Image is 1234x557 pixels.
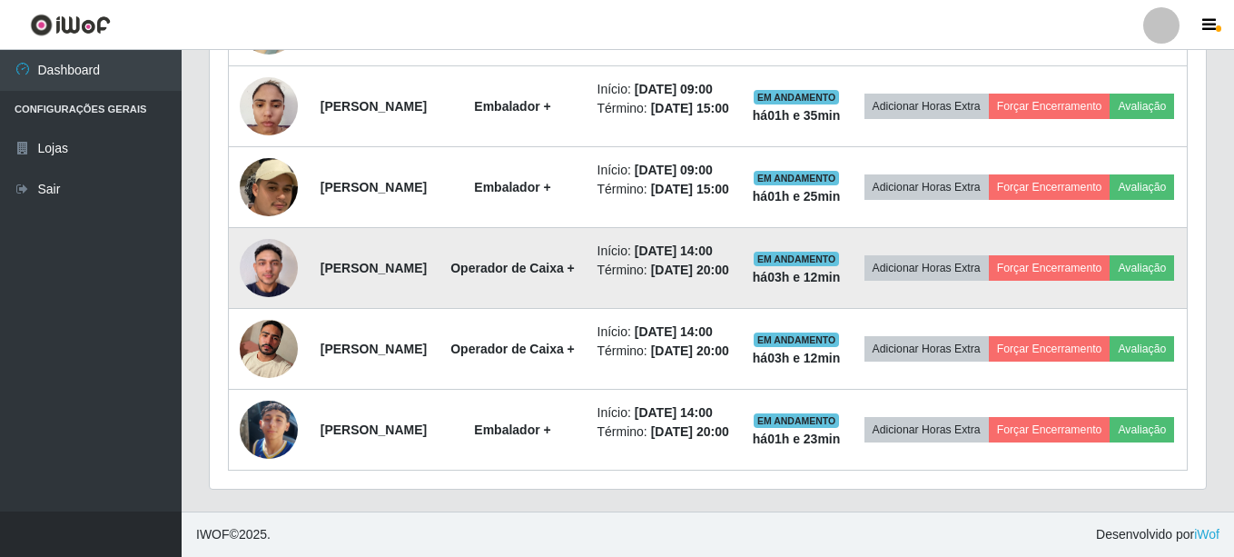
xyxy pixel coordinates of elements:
[754,171,840,185] span: EM ANDAMENTO
[321,342,427,356] strong: [PERSON_NAME]
[321,180,427,194] strong: [PERSON_NAME]
[597,99,731,118] li: Término:
[753,270,841,284] strong: há 03 h e 12 min
[597,261,731,280] li: Término:
[1110,336,1174,362] button: Avaliação
[864,417,989,443] button: Adicionar Horas Extra
[240,67,298,144] img: 1756119568313.jpeg
[597,80,731,99] li: Início:
[989,417,1111,443] button: Forçar Encerramento
[474,423,550,437] strong: Embalador +
[597,242,731,261] li: Início:
[754,413,840,428] span: EM ANDAMENTO
[240,310,298,387] img: 1759060637585.jpeg
[989,336,1111,362] button: Forçar Encerramento
[474,180,550,194] strong: Embalador +
[450,261,575,275] strong: Operador de Caixa +
[321,423,427,437] strong: [PERSON_NAME]
[635,163,713,177] time: [DATE] 09:00
[1110,255,1174,281] button: Avaliação
[753,351,841,365] strong: há 03 h e 12 min
[474,99,550,114] strong: Embalador +
[1110,417,1174,443] button: Avaliação
[989,174,1111,200] button: Forçar Encerramento
[321,99,427,114] strong: [PERSON_NAME]
[651,182,729,196] time: [DATE] 15:00
[651,343,729,358] time: [DATE] 20:00
[240,229,298,306] img: 1754834692100.jpeg
[864,174,989,200] button: Adicionar Horas Extra
[864,336,989,362] button: Adicionar Horas Extra
[1194,527,1219,542] a: iWof
[597,423,731,442] li: Término:
[196,525,271,544] span: © 2025 .
[450,342,575,356] strong: Operador de Caixa +
[651,424,729,439] time: [DATE] 20:00
[753,432,841,446] strong: há 01 h e 23 min
[635,82,713,96] time: [DATE] 09:00
[753,108,841,123] strong: há 01 h e 35 min
[1110,174,1174,200] button: Avaliação
[597,161,731,180] li: Início:
[754,333,840,347] span: EM ANDAMENTO
[635,324,713,339] time: [DATE] 14:00
[635,405,713,420] time: [DATE] 14:00
[989,94,1111,119] button: Forçar Encerramento
[597,323,731,342] li: Início:
[240,378,298,482] img: 1756230047876.jpeg
[597,403,731,423] li: Início:
[635,244,713,258] time: [DATE] 14:00
[989,255,1111,281] button: Forçar Encerramento
[1110,94,1174,119] button: Avaliação
[30,14,111,36] img: CoreUI Logo
[321,261,427,275] strong: [PERSON_NAME]
[1096,525,1219,544] span: Desenvolvido por
[864,255,989,281] button: Adicionar Horas Extra
[754,252,840,266] span: EM ANDAMENTO
[864,94,989,119] button: Adicionar Horas Extra
[651,263,729,277] time: [DATE] 20:00
[754,90,840,104] span: EM ANDAMENTO
[753,189,841,204] strong: há 01 h e 25 min
[196,527,230,542] span: IWOF
[597,180,731,199] li: Término:
[240,112,298,263] img: 1757989657538.jpeg
[651,101,729,115] time: [DATE] 15:00
[597,342,731,361] li: Término:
